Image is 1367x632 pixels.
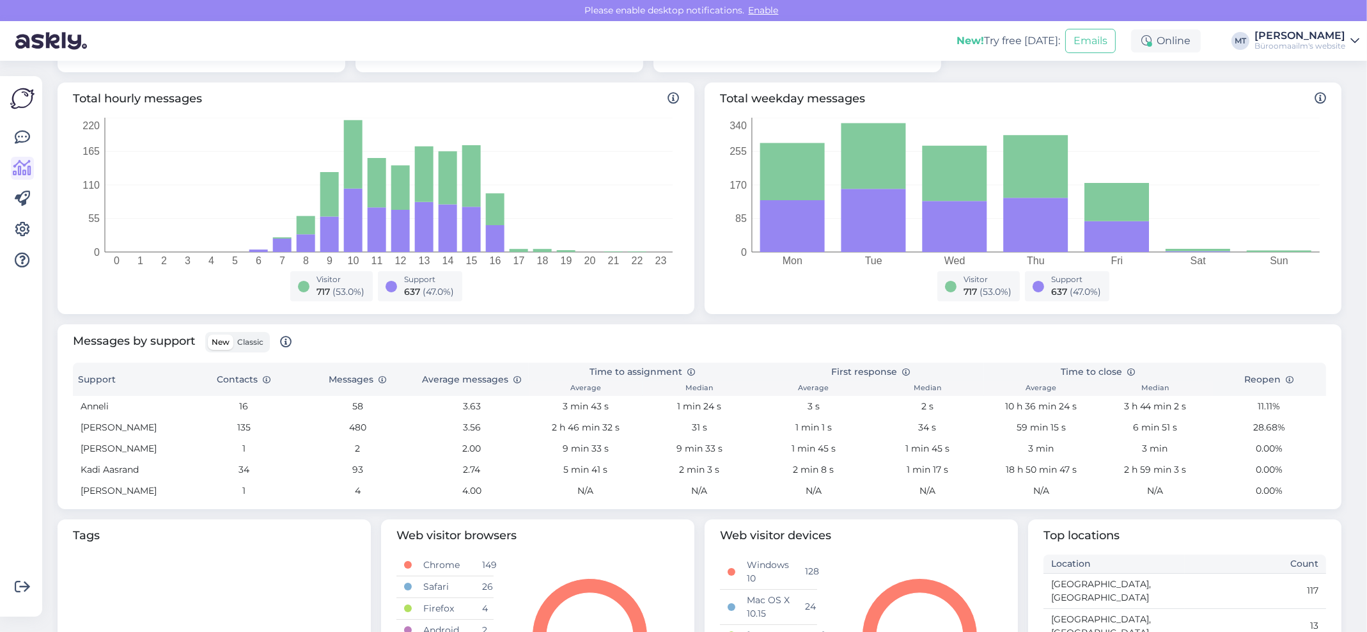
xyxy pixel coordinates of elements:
[301,459,414,480] td: 93
[466,255,478,266] tspan: 15
[1212,438,1326,459] td: 0.00%
[870,396,984,417] td: 2 s
[415,417,529,438] td: 3.56
[1191,255,1207,266] tspan: Sat
[73,438,187,459] td: [PERSON_NAME]
[984,459,1098,480] td: 18 h 50 min 47 s
[187,480,301,502] td: 1
[187,417,301,438] td: 135
[416,597,474,619] td: Firefox
[256,255,262,266] tspan: 6
[870,459,984,480] td: 1 min 17 s
[730,146,747,157] tspan: 255
[756,396,870,417] td: 3 s
[741,247,747,258] tspan: 0
[279,255,285,266] tspan: 7
[82,146,100,157] tspan: 165
[984,417,1098,438] td: 59 min 15 s
[1212,480,1326,502] td: 0.00%
[745,4,783,16] span: Enable
[1185,573,1326,608] td: 117
[237,337,263,347] span: Classic
[1098,417,1212,438] td: 6 min 51 s
[739,589,797,624] td: Mac OS X 10.15
[301,417,414,438] td: 480
[756,381,870,396] th: Average
[416,576,474,597] td: Safari
[529,417,643,438] td: 2 h 46 min 32 s
[756,363,984,381] th: First response
[1131,29,1201,52] div: Online
[643,459,756,480] td: 2 min 3 s
[783,255,802,266] tspan: Mon
[643,480,756,502] td: N/A
[1098,459,1212,480] td: 2 h 59 min 3 s
[735,213,747,224] tspan: 85
[301,438,414,459] td: 2
[303,255,309,266] tspan: 8
[1098,480,1212,502] td: N/A
[1043,573,1185,608] td: [GEOGRAPHIC_DATA], [GEOGRAPHIC_DATA]
[415,480,529,502] td: 4.00
[984,480,1098,502] td: N/A
[957,35,984,47] b: New!
[348,255,359,266] tspan: 10
[870,381,984,396] th: Median
[1270,255,1288,266] tspan: Sun
[798,555,817,590] td: 128
[73,396,187,417] td: Anneli
[1254,31,1345,41] div: [PERSON_NAME]
[643,396,756,417] td: 1 min 24 s
[301,363,414,396] th: Messages
[1254,41,1345,51] div: Büroomaailm's website
[94,247,100,258] tspan: 0
[964,274,1012,285] div: Visitor
[212,337,230,347] span: New
[870,438,984,459] td: 1 min 45 s
[1043,527,1326,544] span: Top locations
[474,555,494,576] td: 149
[1043,555,1185,574] th: Location
[73,480,187,502] td: [PERSON_NAME]
[423,286,455,297] span: ( 47.0 %)
[1254,31,1359,51] a: [PERSON_NAME]Büroomaailm's website
[980,286,1012,297] span: ( 53.0 %)
[10,86,35,111] img: Askly Logo
[333,286,365,297] span: ( 53.0 %)
[608,255,620,266] tspan: 21
[232,255,238,266] tspan: 5
[419,255,430,266] tspan: 13
[561,255,572,266] tspan: 19
[1231,32,1249,50] div: MT
[301,480,414,502] td: 4
[756,459,870,480] td: 2 min 8 s
[984,363,1212,381] th: Time to close
[371,255,383,266] tspan: 11
[317,286,331,297] span: 717
[73,417,187,438] td: [PERSON_NAME]
[405,274,455,285] div: Support
[1111,255,1123,266] tspan: Fri
[161,255,167,266] tspan: 2
[317,274,365,285] div: Visitor
[739,555,797,590] td: Windows 10
[529,396,643,417] td: 3 min 43 s
[584,255,596,266] tspan: 20
[984,438,1098,459] td: 3 min
[984,381,1098,396] th: Average
[756,480,870,502] td: N/A
[490,255,501,266] tspan: 16
[944,255,965,266] tspan: Wed
[720,90,1326,107] span: Total weekday messages
[301,396,414,417] td: 58
[185,255,191,266] tspan: 3
[187,363,301,396] th: Contacts
[1070,286,1102,297] span: ( 47.0 %)
[1027,255,1045,266] tspan: Thu
[327,255,332,266] tspan: 9
[730,180,747,191] tspan: 170
[88,213,100,224] tspan: 55
[964,286,978,297] span: 717
[82,120,100,131] tspan: 220
[870,480,984,502] td: N/A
